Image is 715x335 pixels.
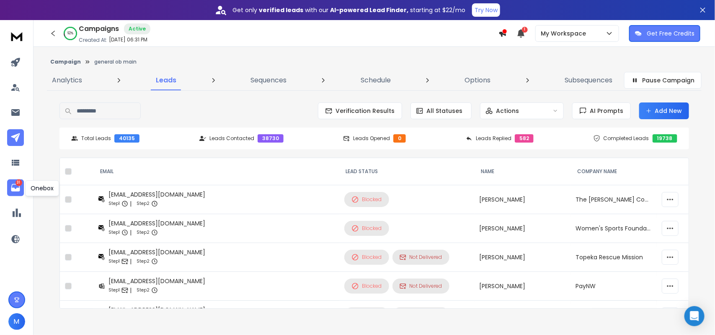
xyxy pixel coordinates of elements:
[8,313,25,330] button: M
[108,248,205,256] div: [EMAIL_ADDRESS][DOMAIN_NAME]
[124,23,150,34] div: Active
[351,225,382,232] div: Blocked
[571,243,657,272] td: Topeka Rescue Mission
[475,158,571,185] th: NAME
[541,29,589,38] p: My Workspace
[572,102,631,119] button: AI Prompts
[475,301,571,330] td: [PERSON_NAME]
[339,158,475,185] th: LEAD STATUS
[522,27,528,33] span: 1
[475,6,498,14] p: Try Now
[245,70,292,90] a: Sequences
[475,214,571,243] td: [PERSON_NAME]
[50,59,81,65] button: Campaign
[250,75,287,85] p: Sequences
[67,31,73,36] p: 92 %
[565,75,612,85] p: Subsequences
[108,277,205,285] div: [EMAIL_ADDRESS][DOMAIN_NAME]
[515,134,534,143] div: 582
[353,135,390,142] p: Leads Opened
[351,282,382,290] div: Blocked
[604,135,649,142] p: Completed Leads
[475,272,571,301] td: [PERSON_NAME]
[8,28,25,44] img: logo
[47,70,87,90] a: Analytics
[496,107,519,115] p: Actions
[571,272,657,301] td: PayNW
[400,283,442,289] div: Not Delivered
[472,3,500,17] button: Try Now
[108,199,120,208] p: Step 1
[258,134,284,143] div: 38730
[114,134,139,143] div: 40135
[571,185,657,214] td: The [PERSON_NAME] Company
[7,179,24,196] a: 31
[79,37,107,43] p: Created At:
[93,158,339,185] th: EMAIL
[130,228,132,237] p: |
[684,306,705,326] div: Open Intercom Messenger
[475,185,571,214] td: [PERSON_NAME]
[318,102,402,119] button: Verification Results
[351,196,382,203] div: Blocked
[361,75,391,85] p: Schedule
[108,190,205,199] div: [EMAIL_ADDRESS][DOMAIN_NAME]
[156,75,177,85] p: Leads
[653,134,677,143] div: 19738
[476,135,511,142] p: Leads Replied
[130,286,132,294] p: |
[647,29,694,38] p: Get Free Credits
[571,158,657,185] th: Company Name
[475,243,571,272] td: [PERSON_NAME]
[639,102,689,119] button: Add New
[137,257,150,266] p: Step 2
[560,70,617,90] a: Subsequences
[79,24,119,34] h1: Campaigns
[232,6,465,14] p: Get only with our starting at $22/mo
[109,36,147,43] p: [DATE] 06:31 PM
[333,107,395,115] span: Verification Results
[15,179,22,186] p: 31
[25,180,59,196] div: Onebox
[130,199,132,208] p: |
[209,135,254,142] p: Leads Contacted
[137,286,150,294] p: Step 2
[393,134,406,143] div: 0
[52,75,82,85] p: Analytics
[151,70,182,90] a: Leads
[81,135,111,142] p: Total Leads
[465,75,490,85] p: Options
[130,257,132,266] p: |
[587,107,624,115] span: AI Prompts
[629,25,700,42] button: Get Free Credits
[108,306,205,314] div: [EMAIL_ADDRESS][DOMAIN_NAME]
[459,70,496,90] a: Options
[400,254,442,261] div: Not Delivered
[108,228,120,237] p: Step 1
[259,6,303,14] strong: verified leads
[137,199,150,208] p: Step 2
[137,228,150,237] p: Step 2
[624,72,702,89] button: Pause Campaign
[427,107,463,115] p: All Statuses
[351,253,382,261] div: Blocked
[571,214,657,243] td: Women's Sports Foundation
[108,219,205,228] div: [EMAIL_ADDRESS][DOMAIN_NAME]
[108,286,120,294] p: Step 1
[330,6,408,14] strong: AI-powered Lead Finder,
[108,257,120,266] p: Step 1
[94,59,137,65] p: general ob main
[571,301,657,330] td: FreeStar Financial Credit Union
[356,70,396,90] a: Schedule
